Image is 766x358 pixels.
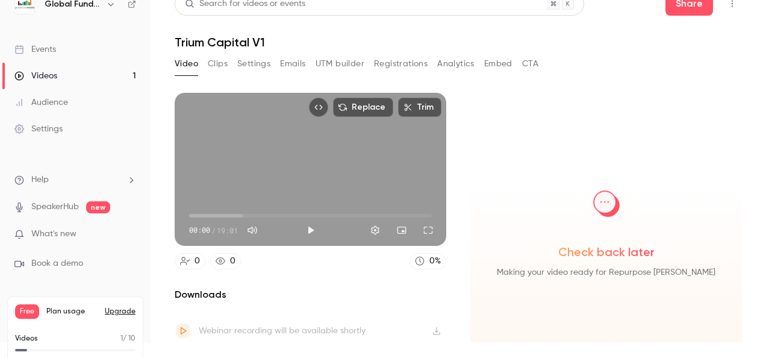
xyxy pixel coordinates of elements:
button: Settings [363,218,387,242]
button: Replace [333,98,393,117]
p: Videos [15,333,38,344]
h1: Trium Capital V1 [175,35,742,49]
iframe: Noticeable Trigger [122,229,136,240]
div: 0 % [429,255,441,268]
span: / [211,225,216,236]
div: 0 [230,255,235,268]
button: Turn on miniplayer [390,218,414,242]
button: Embed [484,54,512,74]
li: help-dropdown-opener [14,174,136,186]
span: What's new [31,228,76,240]
span: Help [31,174,49,186]
button: Upgrade [105,307,135,316]
button: Emails [280,54,305,74]
button: Registrations [374,54,428,74]
div: Settings [14,123,63,135]
button: Embed video [309,98,328,117]
div: 0 [195,255,200,268]
span: Plan usage [46,307,98,316]
button: Analytics [437,54,475,74]
span: 00:00 [189,225,210,236]
h2: Downloads [175,287,446,302]
a: 0 [175,253,205,269]
button: CTA [522,54,538,74]
div: 00:00 [189,225,238,236]
button: Clips [208,54,228,74]
span: Book a demo [31,257,83,270]
button: Video [175,54,198,74]
span: new [86,201,110,213]
button: Settings [237,54,270,74]
button: Full screen [416,218,440,242]
button: UTM builder [316,54,364,74]
button: Play [299,218,323,242]
div: Audience [14,96,68,108]
button: Trim [398,98,441,117]
div: Videos [14,70,57,82]
div: Events [14,43,56,55]
span: 1 [120,335,123,342]
div: Webinar recording will be available shortly [199,324,366,338]
a: 0% [409,253,446,269]
p: / 10 [120,333,135,344]
span: Free [15,304,39,319]
span: Making your video ready for Repurpose [PERSON_NAME] [497,265,715,280]
button: Mute [240,218,264,242]
span: Check back later [558,243,655,260]
a: 0 [210,253,241,269]
span: 19:01 [217,225,238,236]
a: SpeakerHub [31,201,79,213]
